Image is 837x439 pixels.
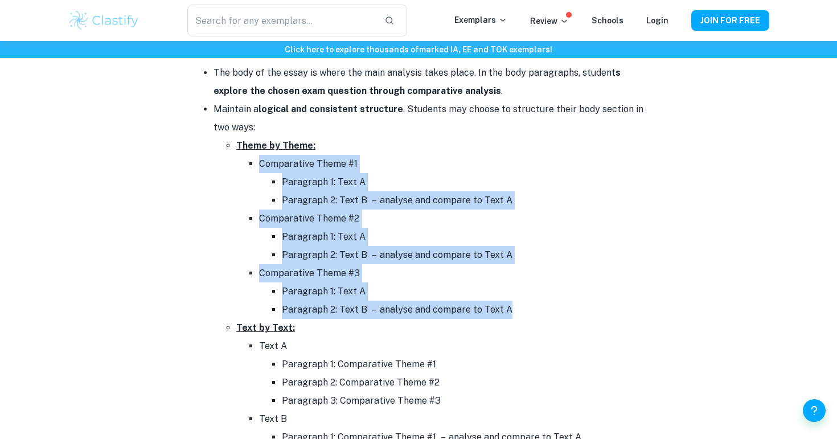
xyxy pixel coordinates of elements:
li: Paragraph 1: Text A [282,282,646,301]
strong: logical and consistent structure [259,104,403,114]
img: Clastify logo [68,9,140,32]
strong: s explore the chosen exam question through comparative analysis [214,67,621,96]
li: Paragraph 1: Text A [282,228,646,246]
p: Review [530,15,569,27]
li: Paragraph 2: Text B – analyse and compare to Text A [282,301,646,319]
li: Comparative Theme #1 [259,155,646,210]
li: Paragraph 2: Text B – analyse and compare to Text A [282,246,646,264]
li: Paragraph 1: Comparative Theme #1 [282,355,646,374]
u: Text by Text: [236,322,295,333]
li: Text A [259,337,646,410]
li: Paragraph 3: Comparative Theme #3 [282,392,646,410]
p: Exemplars [454,14,507,26]
li: Comparative Theme #3 [259,264,646,319]
a: Schools [592,16,623,25]
li: Comparative Theme #2 [259,210,646,264]
input: Search for any exemplars... [187,5,375,36]
button: Help and Feedback [803,399,826,422]
li: Paragraph 1: Text A [282,173,646,191]
a: Login [646,16,668,25]
li: The body of the essay is where the main analysis takes place. In the body paragraphs, student . [214,64,646,100]
u: Theme by Theme: [236,140,315,151]
h6: Click here to explore thousands of marked IA, EE and TOK exemplars ! [2,43,835,56]
button: JOIN FOR FREE [691,10,769,31]
li: Paragraph 2: Comparative Theme #2 [282,374,646,392]
li: Paragraph 2: Text B – analyse and compare to Text A [282,191,646,210]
